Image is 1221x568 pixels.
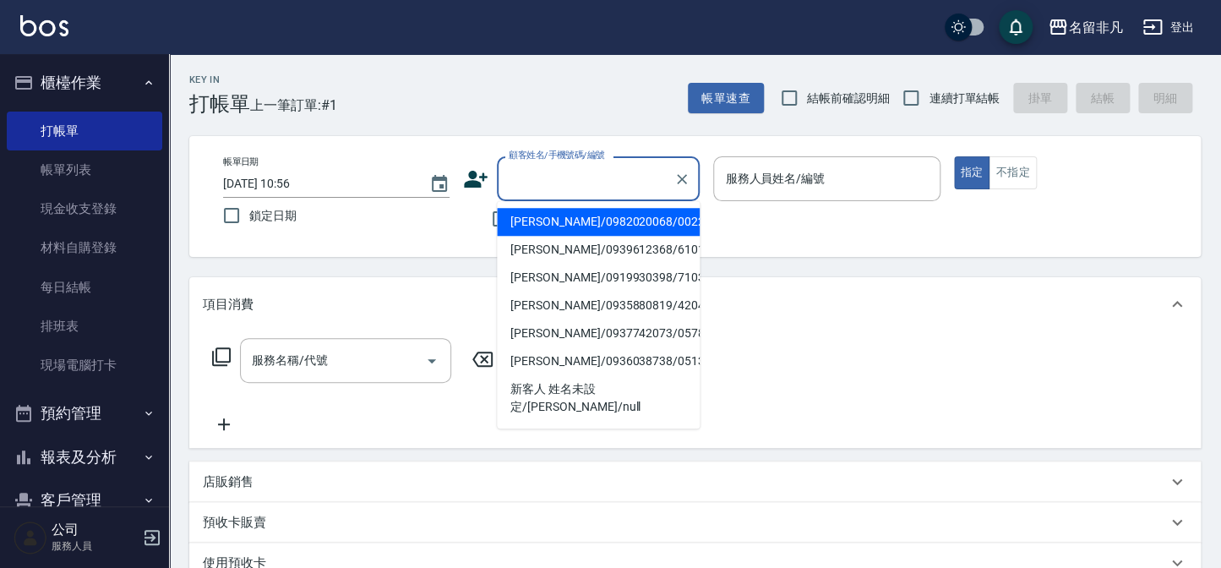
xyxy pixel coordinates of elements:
a: 帳單列表 [7,150,162,189]
li: [PERSON_NAME]/0935880819/420429 [497,292,700,319]
h2: Key In [189,74,250,85]
label: 顧客姓名/手機號碼/編號 [509,149,605,161]
a: 材料自購登錄 [7,228,162,267]
button: 報表及分析 [7,435,162,479]
button: 櫃檯作業 [7,61,162,105]
span: 鎖定日期 [249,207,297,225]
p: 服務人員 [52,538,138,554]
button: 名留非凡 [1041,10,1129,45]
li: [PERSON_NAME]/0935602718/470702 [497,421,700,449]
li: [PERSON_NAME]/0937742073/05784 [497,319,700,347]
a: 每日結帳 [7,268,162,307]
a: 現場電腦打卡 [7,346,162,385]
p: 預收卡販賣 [203,514,266,532]
li: [PERSON_NAME]/0982020068/00223 [497,208,700,236]
div: 項目消費 [189,277,1201,331]
img: Logo [20,15,68,36]
label: 帳單日期 [223,156,259,168]
div: 店販銷售 [189,461,1201,502]
p: 店販銷售 [203,473,253,491]
button: Open [418,347,445,374]
div: 名留非凡 [1068,17,1122,38]
li: [PERSON_NAME]/0919930398/710312 [497,264,700,292]
a: 現金收支登錄 [7,189,162,228]
span: 結帳前確認明細 [807,90,890,107]
a: 排班表 [7,307,162,346]
img: Person [14,521,47,554]
span: 上一筆訂單:#1 [250,95,337,116]
button: 指定 [954,156,990,189]
button: 預約管理 [7,391,162,435]
button: 客戶管理 [7,478,162,522]
button: Clear [670,167,694,191]
li: [PERSON_NAME]/0936038738/05138 [497,347,700,375]
input: YYYY/MM/DD hh:mm [223,170,412,198]
h3: 打帳單 [189,92,250,116]
button: 帳單速查 [688,83,764,114]
p: 項目消費 [203,296,253,314]
button: Choose date, selected date is 2025-08-23 [419,164,460,205]
div: 預收卡販賣 [189,502,1201,543]
h5: 公司 [52,522,138,538]
button: 登出 [1136,12,1201,43]
li: 新客人 姓名未設定/[PERSON_NAME]/null [497,375,700,421]
a: 打帳單 [7,112,162,150]
li: [PERSON_NAME]/0939612368/610105 [497,236,700,264]
button: 不指定 [989,156,1036,189]
button: save [999,10,1033,44]
span: 連續打單結帳 [929,90,1000,107]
